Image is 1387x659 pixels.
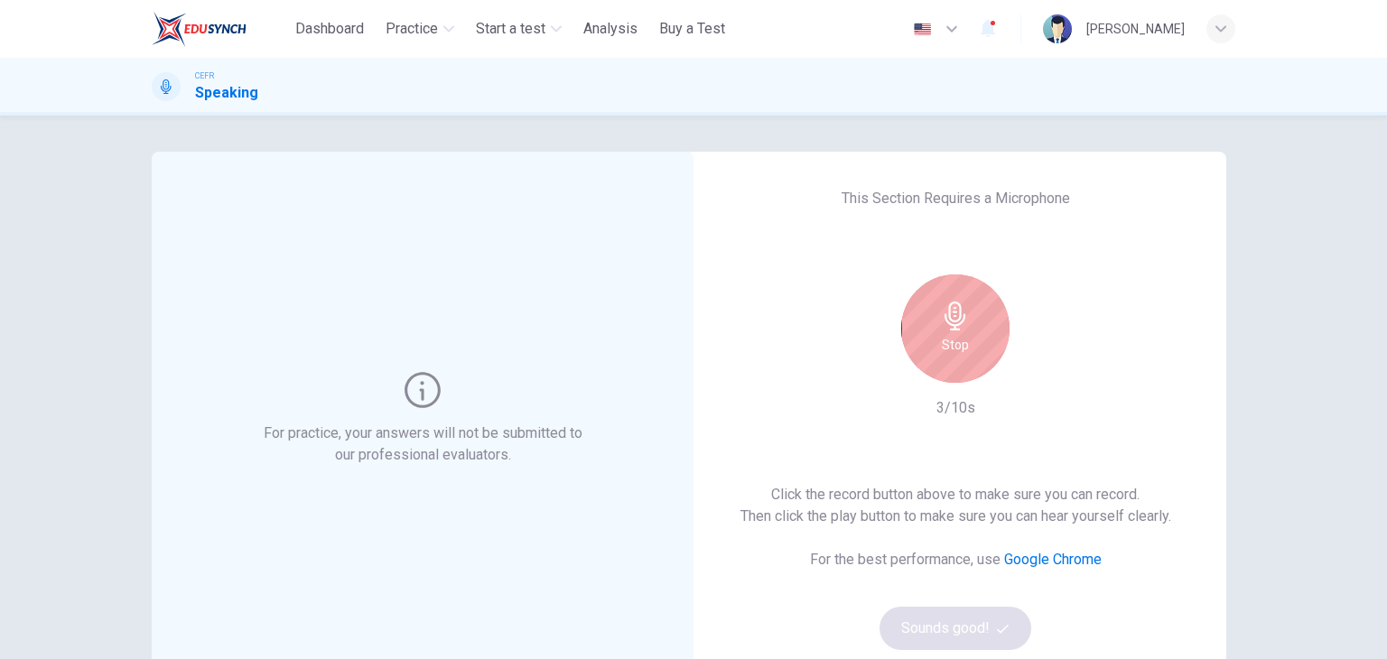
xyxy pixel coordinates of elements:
span: Analysis [583,18,638,40]
h6: Stop [942,334,969,356]
h6: 3/10s [936,397,975,419]
span: Dashboard [295,18,364,40]
button: Analysis [576,13,645,45]
button: Stop [901,274,1010,383]
h6: This Section Requires a Microphone [842,188,1070,209]
h6: Click the record button above to make sure you can record. Then click the play button to make sur... [740,484,1171,527]
a: Google Chrome [1004,551,1102,568]
button: Dashboard [288,13,371,45]
button: Buy a Test [652,13,732,45]
img: en [911,23,934,36]
span: Start a test [476,18,545,40]
a: ELTC logo [152,11,288,47]
span: Buy a Test [659,18,725,40]
img: ELTC logo [152,11,247,47]
button: Start a test [469,13,569,45]
div: [PERSON_NAME] [1086,18,1185,40]
h6: For practice, your answers will not be submitted to our professional evaluators. [260,422,586,466]
span: CEFR [195,70,214,82]
span: Practice [386,18,438,40]
img: Profile picture [1043,14,1072,43]
h6: For the best performance, use [810,549,1102,571]
h1: Speaking [195,82,258,104]
button: Practice [378,13,461,45]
